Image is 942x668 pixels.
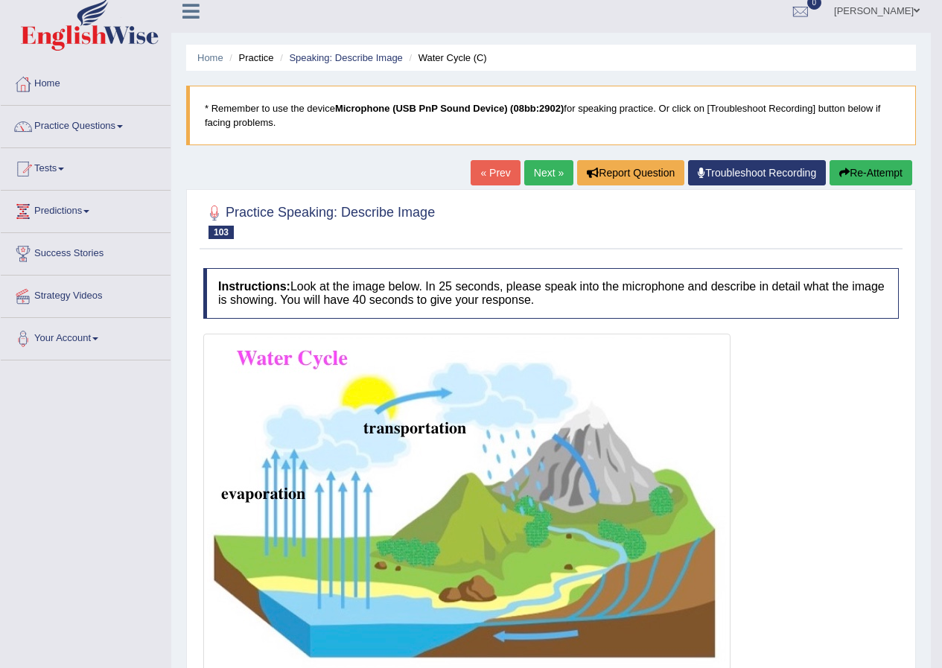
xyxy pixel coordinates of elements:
a: Success Stories [1,233,171,270]
a: Predictions [1,191,171,228]
b: Microphone (USB PnP Sound Device) (08bb:2902) [335,103,564,114]
h4: Look at the image below. In 25 seconds, please speak into the microphone and describe in detail w... [203,268,899,318]
a: « Prev [471,160,520,185]
blockquote: * Remember to use the device for speaking practice. Or click on [Troubleshoot Recording] button b... [186,86,916,145]
a: Your Account [1,318,171,355]
h2: Practice Speaking: Describe Image [203,202,435,239]
a: Strategy Videos [1,276,171,313]
a: Home [1,63,171,101]
a: Next » [524,160,573,185]
a: Practice Questions [1,106,171,143]
li: Water Cycle (C) [405,51,486,65]
button: Re-Attempt [830,160,912,185]
a: Speaking: Describe Image [289,52,402,63]
button: Report Question [577,160,684,185]
a: Home [197,52,223,63]
a: Troubleshoot Recording [688,160,826,185]
b: Instructions: [218,280,290,293]
li: Practice [226,51,273,65]
span: 103 [209,226,234,239]
a: Tests [1,148,171,185]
